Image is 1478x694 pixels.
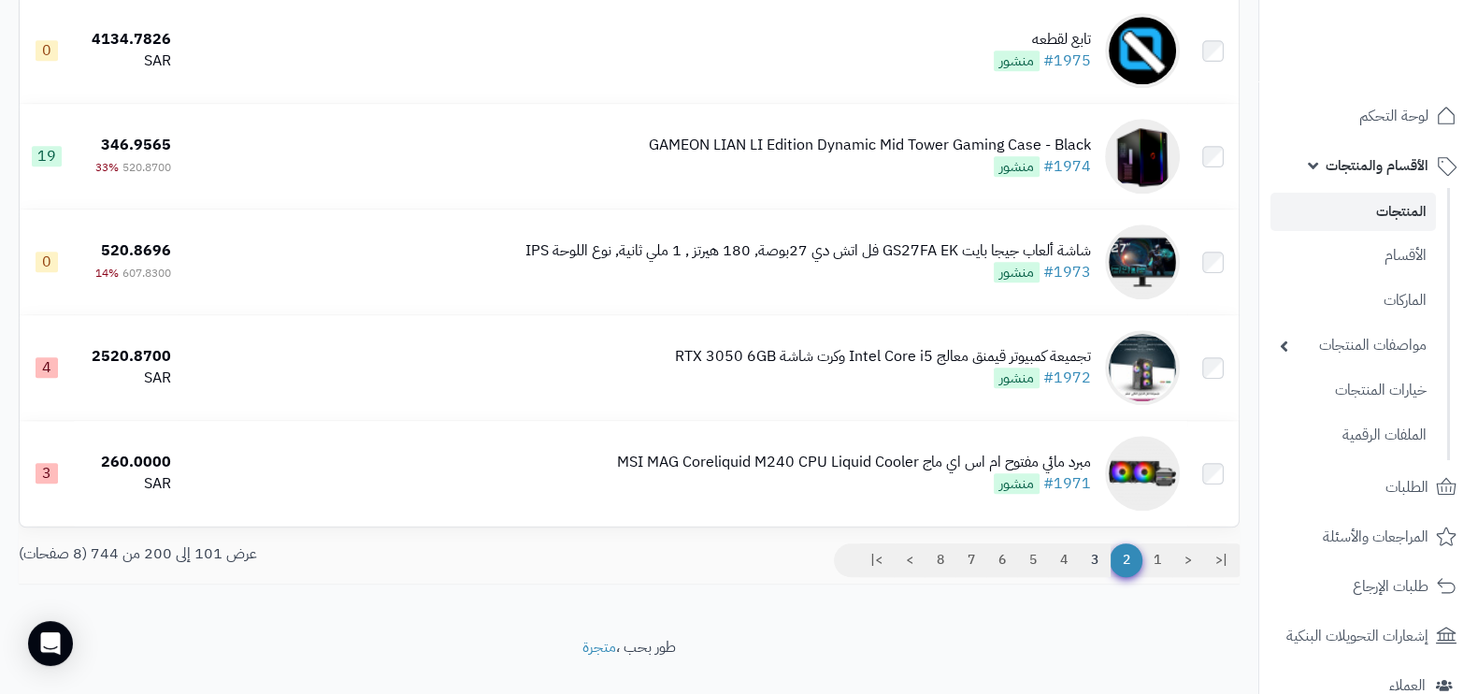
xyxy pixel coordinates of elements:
a: 3 [1079,543,1111,577]
div: SAR [81,51,171,72]
span: 0 [36,40,58,61]
a: لوحة التحكم [1270,94,1467,138]
a: المراجعات والأسئلة [1270,514,1467,559]
span: طلبات الإرجاع [1353,573,1428,600]
a: #1974 [1043,155,1091,178]
img: تابع لقطعه [1105,13,1180,88]
div: عرض 101 إلى 200 من 744 (8 صفحات) [5,543,629,565]
span: إشعارات التحويلات البنكية [1286,623,1428,649]
a: طلبات الإرجاع [1270,564,1467,609]
div: SAR [81,368,171,389]
span: 346.9565 [101,134,171,156]
div: 4134.7826 [81,29,171,51]
span: منشور [994,368,1040,388]
a: خيارات المنتجات [1270,370,1436,411]
span: 33% [95,159,119,176]
span: المراجعات والأسئلة [1323,524,1428,550]
span: منشور [994,262,1040,282]
div: تابع لقطعه [994,29,1091,51]
span: 4 [36,357,58,378]
img: مبرد مائي مفتوح ام اس اي ماج MSI MAG Coreliquid M240 CPU Liquid Cooler [1105,436,1180,511]
a: 1 [1141,543,1173,577]
div: GAMEON LIAN LI Edition Dynamic Mid Tower Gaming Case - Black [649,135,1091,156]
a: >| [858,543,895,577]
div: 260.0000 [81,452,171,473]
a: > [894,543,926,577]
a: متجرة [582,636,616,658]
a: 7 [955,543,987,577]
a: الملفات الرقمية [1270,415,1436,455]
a: الطلبات [1270,465,1467,510]
a: الأقسام [1270,236,1436,276]
a: 4 [1048,543,1080,577]
span: لوحة التحكم [1359,103,1428,129]
span: منشور [994,51,1040,71]
a: #1972 [1043,367,1091,389]
div: شاشة ألعاب جيجا بايت GS27FA EK فل اتش دي 27بوصة, 180 هيرتز , 1 ملي ثانية, نوع اللوحة IPS [525,240,1091,262]
div: مبرد مائي مفتوح ام اس اي ماج MSI MAG Coreliquid M240 CPU Liquid Cooler [617,452,1091,473]
a: |< [1203,543,1240,577]
div: 2520.8700 [81,346,171,368]
a: #1971 [1043,472,1091,495]
span: 520.8696 [101,239,171,262]
div: Open Intercom Messenger [28,621,73,666]
img: شاشة ألعاب جيجا بايت GS27FA EK فل اتش دي 27بوصة, 180 هيرتز , 1 ملي ثانية, نوع اللوحة IPS [1105,224,1180,299]
a: 5 [1017,543,1049,577]
a: مواصفات المنتجات [1270,325,1436,366]
a: إشعارات التحويلات البنكية [1270,614,1467,658]
a: الماركات [1270,281,1436,321]
span: 607.8300 [122,265,171,282]
img: GAMEON LIAN LI Edition Dynamic Mid Tower Gaming Case - Black [1105,119,1180,194]
a: < [1172,543,1204,577]
a: #1973 [1043,261,1091,283]
span: منشور [994,156,1040,177]
span: 19 [32,146,62,166]
span: الطلبات [1385,474,1428,500]
span: 520.8700 [122,159,171,176]
span: منشور [994,473,1040,494]
a: #1975 [1043,50,1091,72]
div: تجميعة كمبيوتر قيمنق معالج Intel Core i5 وكرت شاشة RTX 3050 6GB [675,346,1091,368]
span: الأقسام والمنتجات [1326,152,1428,179]
a: المنتجات [1270,193,1436,231]
img: logo-2.png [1351,14,1460,53]
span: 14% [95,265,119,282]
span: 3 [36,463,58,484]
a: 6 [986,543,1018,577]
img: تجميعة كمبيوتر قيمنق معالج Intel Core i5 وكرت شاشة RTX 3050 6GB [1105,330,1180,405]
div: SAR [81,473,171,495]
a: 8 [925,543,956,577]
span: 0 [36,252,58,272]
span: 2 [1110,543,1142,577]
